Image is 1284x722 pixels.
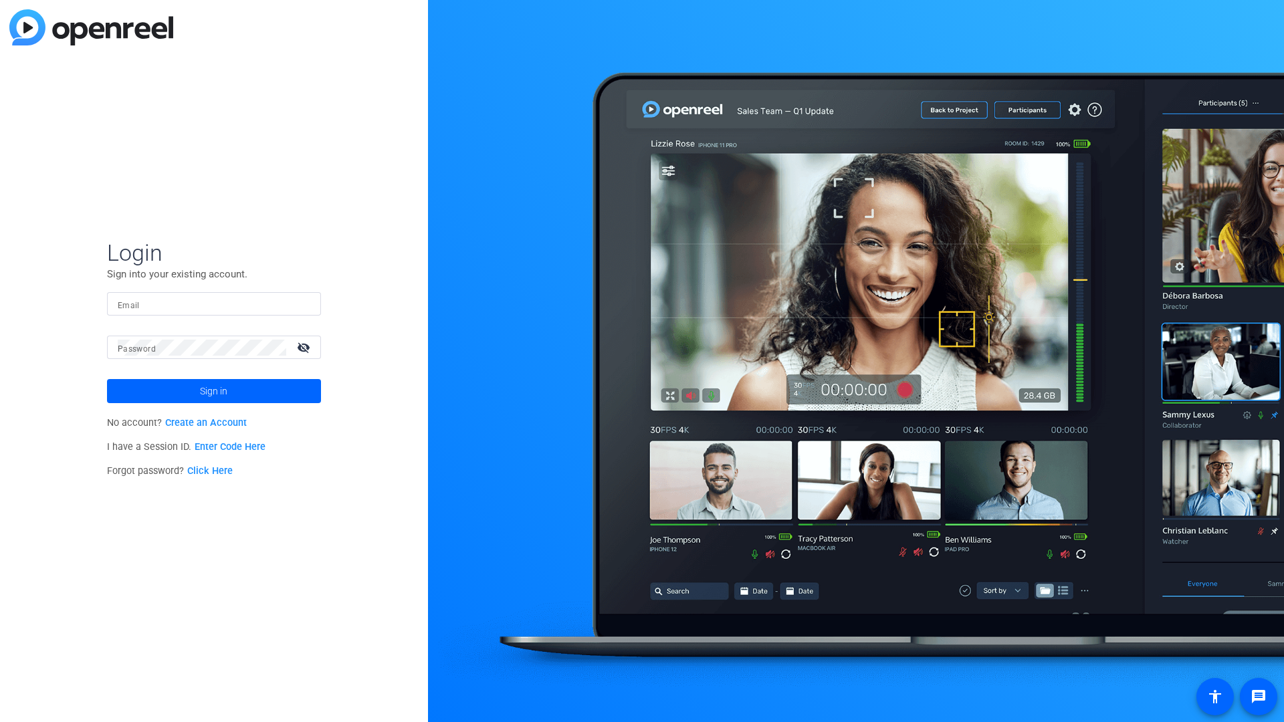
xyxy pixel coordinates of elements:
mat-label: Password [118,344,156,354]
button: Sign in [107,379,321,403]
p: Sign into your existing account. [107,267,321,281]
img: blue-gradient.svg [9,9,173,45]
span: Forgot password? [107,465,233,477]
mat-icon: accessibility [1207,689,1223,705]
a: Enter Code Here [195,441,265,453]
a: Create an Account [165,417,247,429]
mat-icon: message [1251,689,1267,705]
input: Enter Email Address [118,296,310,312]
span: Sign in [200,374,227,408]
mat-label: Email [118,301,140,310]
mat-icon: visibility_off [289,338,321,357]
span: No account? [107,417,247,429]
span: Login [107,239,321,267]
span: I have a Session ID. [107,441,265,453]
a: Click Here [187,465,233,477]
